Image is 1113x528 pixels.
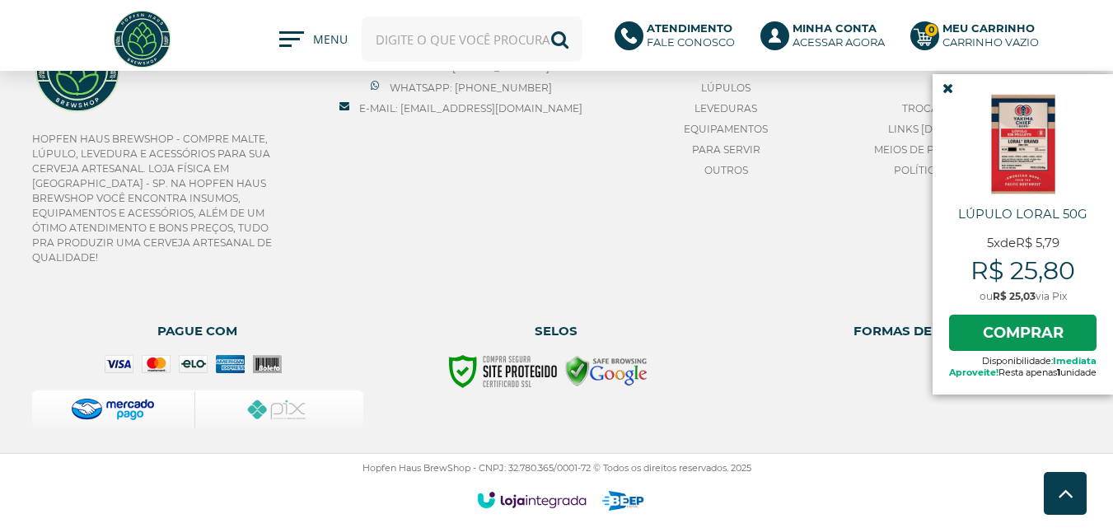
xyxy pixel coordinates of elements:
[461,484,602,516] img: Logomarca Loja Integrada
[449,355,557,388] img: Site Seguro
[704,164,748,176] a: Outros
[615,21,744,58] a: AtendimentoFale conosco
[970,91,1077,198] img: 496136340e.jpg
[32,306,364,355] span: Pague com
[179,355,208,373] i: elo
[949,355,1097,367] span: Disponibilidade:
[701,82,751,94] a: Lúpulos
[902,102,1027,114] a: Trocas e Devoluções
[987,235,1000,250] strong: 5x
[105,355,133,373] i: visa
[750,306,1082,355] span: Formas de envio
[461,484,602,516] a: Loja Integrada
[942,21,1035,35] b: Meu Carrinho
[313,31,345,56] span: MENU
[279,31,345,48] button: MENU
[692,143,760,156] a: Para Servir
[216,355,245,373] i: amex
[993,290,1036,302] strong: R$ 25,03
[793,21,877,35] b: Minha Conta
[253,355,282,373] i: boleto
[1057,367,1060,378] b: 1
[32,462,1082,474] p: Hopfen Haus BrewShop - CNPJ: 32.780.365/0001-72 © Todos os direitos reservados. 2025
[247,400,306,420] img: Pix
[942,35,1039,49] div: Carrinho Vazio
[142,355,171,373] i: mastercard
[367,82,552,94] a: Whatsapp: [PHONE_NUMBER]
[1053,355,1097,367] b: Imediata
[793,21,885,49] p: Acessar agora
[32,132,290,265] p: Hopfen Haus BrewShop - Compre Malte, Lúpulo, Levedura e Acessórios para sua Cerveja Artesanal. Lo...
[647,21,732,35] b: Atendimento
[949,206,1097,222] span: Lúpulo Loral 50g
[337,102,582,114] a: E-mail: [EMAIL_ADDRESS][DOMAIN_NAME]
[1016,235,1059,250] strong: R$ 5,79
[949,255,1097,286] strong: R$ 25,80
[565,355,648,388] img: Google Safe Browsing
[924,23,938,37] strong: 0
[371,61,549,73] a: Telefone: [PHONE_NUMBER]
[760,21,894,58] a: Minha ContaAcessar agora
[949,290,1097,302] span: ou via Pix
[694,102,757,114] a: Leveduras
[949,367,1097,378] span: Resta apenas unidade
[390,306,723,355] span: Selos
[949,367,998,378] b: Aproveite!
[111,8,173,70] img: Hopfen Haus BrewShop
[874,143,1055,156] a: Meios de pagamento e de frete
[362,16,582,62] input: Digite o que você procura
[888,123,1042,135] a: Links [DEMOGRAPHIC_DATA]
[949,235,1097,251] span: de
[602,491,644,511] a: Agencia de Marketing Digital e Planejamento – São Paulo
[949,315,1097,351] a: Comprar
[602,491,644,511] img: logo-beep-digital.png
[72,399,154,420] img: proxy-mercadopago-v1
[537,16,582,62] button: Buscar
[684,123,768,135] a: Equipamentos
[894,164,1036,176] a: Política de privacidade
[647,21,735,49] p: Fale conosco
